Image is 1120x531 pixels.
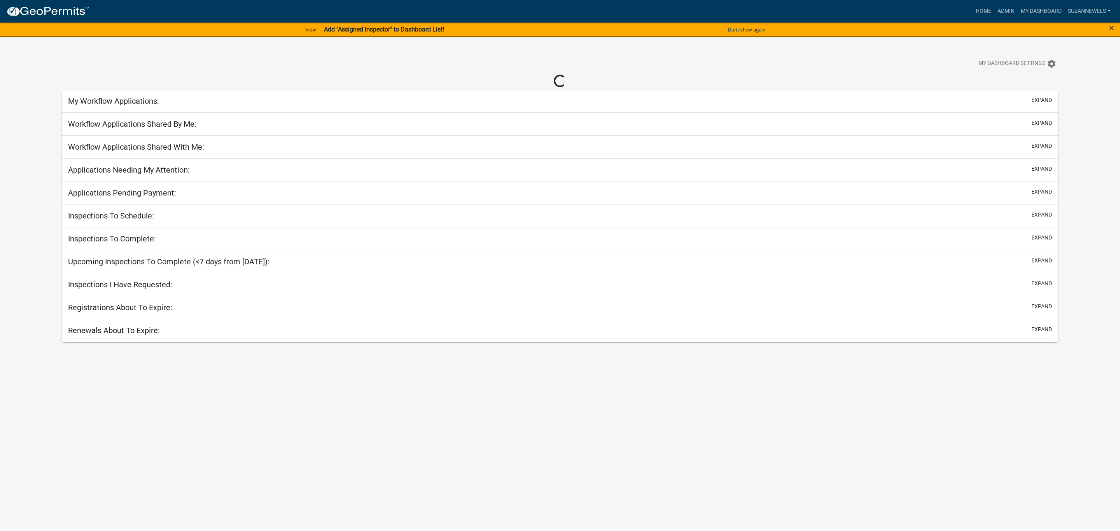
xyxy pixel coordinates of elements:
span: × [1109,23,1114,33]
button: expand [1031,302,1052,311]
h5: Workflow Applications Shared By Me: [68,119,196,129]
h5: Applications Needing My Attention: [68,165,190,175]
h5: Inspections To Schedule: [68,211,154,220]
h5: Inspections To Complete: [68,234,156,243]
button: expand [1031,188,1052,196]
button: Don't show again [725,23,768,36]
button: My Dashboard Settingssettings [972,56,1062,71]
button: expand [1031,96,1052,104]
button: expand [1031,165,1052,173]
h5: Upcoming Inspections To Complete (<7 days from [DATE]): [68,257,269,266]
button: Close [1109,23,1114,33]
span: My Dashboard Settings [978,59,1045,68]
h5: Inspections I Have Requested: [68,280,172,289]
h5: Renewals About To Expire: [68,326,160,335]
a: Admin [994,4,1018,19]
i: settings [1047,59,1056,68]
button: expand [1031,325,1052,334]
a: SuzanneWels [1065,4,1114,19]
button: expand [1031,234,1052,242]
h5: Registrations About To Expire: [68,303,172,312]
a: My Dashboard [1018,4,1065,19]
button: expand [1031,211,1052,219]
h5: Workflow Applications Shared With Me: [68,142,204,152]
button: expand [1031,119,1052,127]
button: expand [1031,257,1052,265]
button: expand [1031,142,1052,150]
button: expand [1031,279,1052,288]
h5: Applications Pending Payment: [68,188,176,197]
strong: Add "Assigned Inspector" to Dashboard List! [324,26,444,33]
a: View [302,23,319,36]
a: Home [973,4,994,19]
h5: My Workflow Applications: [68,96,159,106]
